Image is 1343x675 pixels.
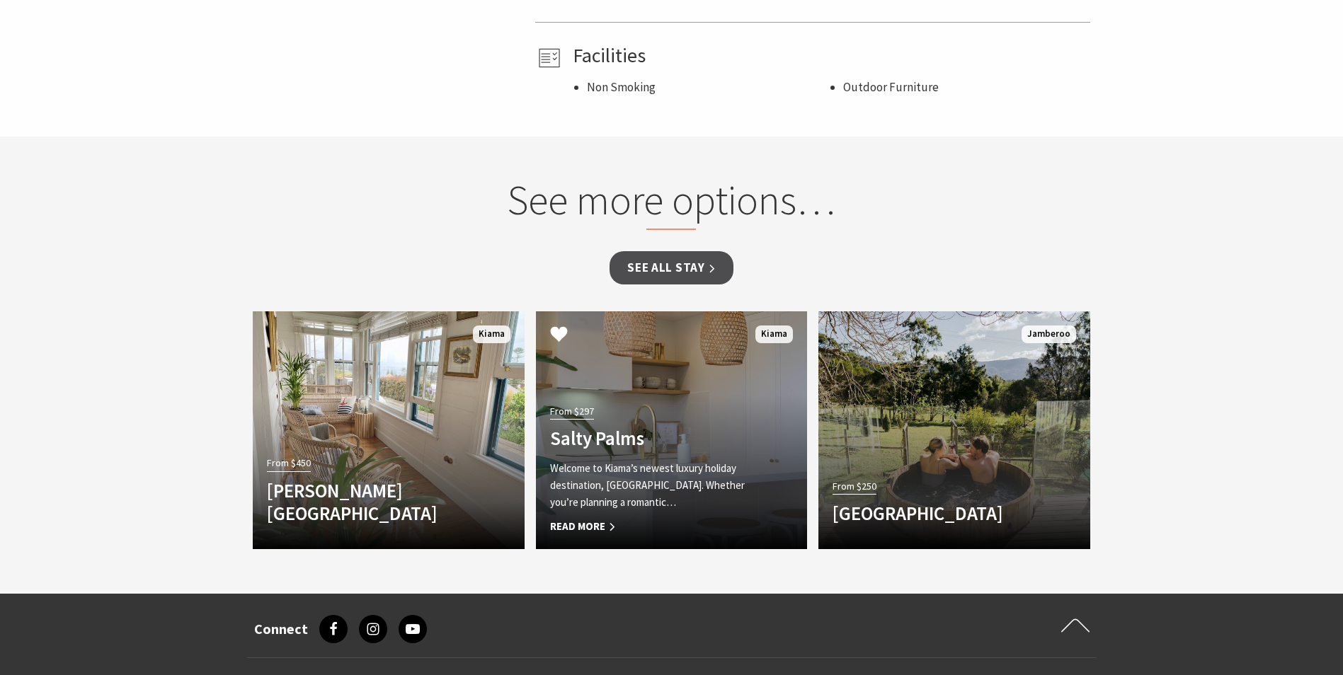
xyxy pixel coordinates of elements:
[587,78,829,97] li: Non Smoking
[833,502,1035,524] h4: [GEOGRAPHIC_DATA]
[610,251,733,284] a: See all Stay
[536,311,582,359] button: Click to Favourite Salty Palms
[253,311,525,549] a: From $450 [PERSON_NAME][GEOGRAPHIC_DATA] Kiama
[536,311,808,549] a: From $297 Salty Palms Welcome to Kiama’s newest luxury holiday destination, [GEOGRAPHIC_DATA]. Wh...
[473,325,510,343] span: Kiama
[267,479,469,525] h4: [PERSON_NAME][GEOGRAPHIC_DATA]
[833,478,876,495] span: From $250
[401,175,942,231] h2: See more options…
[550,403,594,420] span: From $297
[1022,325,1076,343] span: Jamberoo
[550,518,753,535] span: Read More
[550,427,753,449] h4: Salty Palms
[267,455,311,471] span: From $450
[818,311,1090,549] a: From $250 [GEOGRAPHIC_DATA] Jamberoo
[550,460,753,511] p: Welcome to Kiama’s newest luxury holiday destination, [GEOGRAPHIC_DATA]. Whether you’re planning ...
[254,621,308,637] h3: Connect
[573,44,1085,68] h4: Facilities
[755,325,793,343] span: Kiama
[843,78,1085,97] li: Outdoor Furniture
